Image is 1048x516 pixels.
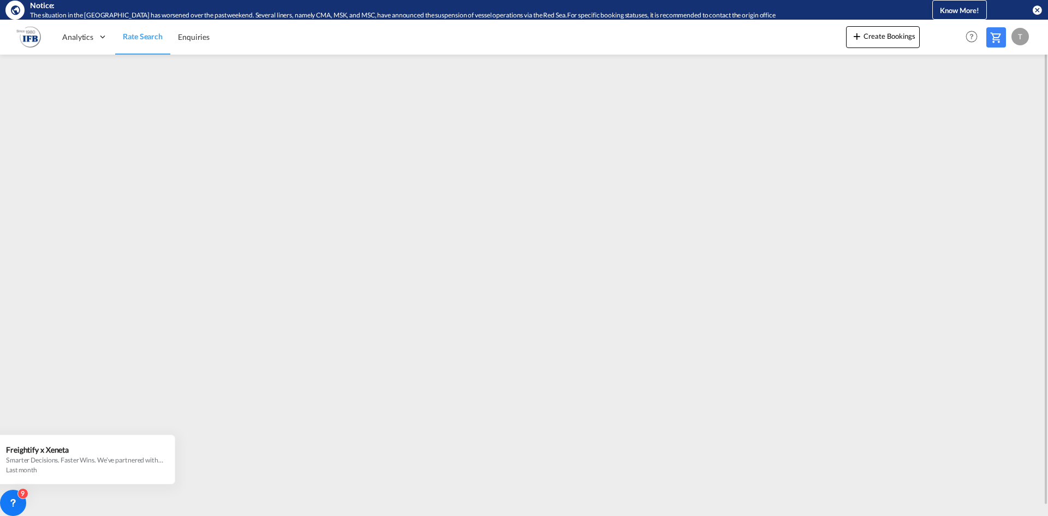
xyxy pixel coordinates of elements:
span: Know More! [940,6,979,15]
a: Enquiries [170,19,217,55]
div: Help [962,27,986,47]
md-icon: icon-earth [10,4,21,15]
button: icon-plus 400-fgCreate Bookings [846,26,920,48]
span: Analytics [62,32,93,43]
button: icon-close-circle [1032,4,1043,15]
md-icon: icon-plus 400-fg [850,29,864,43]
span: Rate Search [123,32,163,41]
div: Analytics [55,19,115,55]
div: The situation in the Red Sea has worsened over the past weekend. Several liners, namely CMA, MSK,... [30,11,887,20]
span: Enquiries [178,32,210,41]
span: Help [962,27,981,46]
div: T [1011,28,1029,45]
a: Rate Search [115,19,170,55]
img: b628ab10256c11eeb52753acbc15d091.png [16,25,41,49]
